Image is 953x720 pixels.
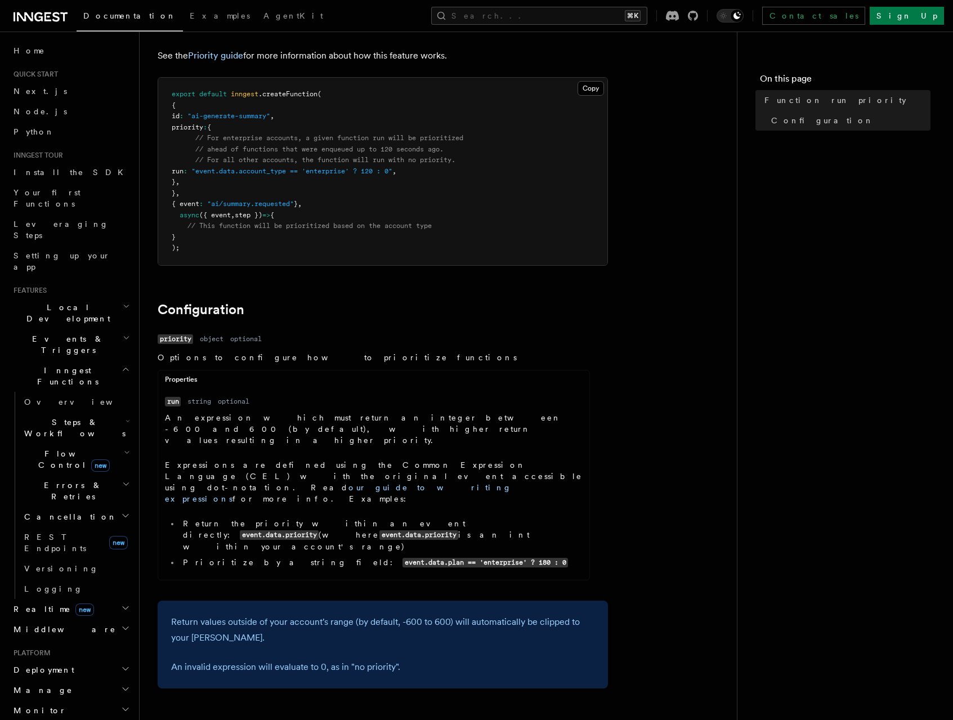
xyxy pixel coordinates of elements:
span: , [270,112,274,120]
div: Inngest Functions [9,392,132,599]
button: Manage [9,680,132,700]
code: run [165,397,181,406]
a: Your first Functions [9,182,132,214]
span: : [184,167,187,175]
a: AgentKit [257,3,330,30]
span: , [176,189,180,197]
span: id [172,112,180,120]
span: Function run priority [764,95,906,106]
span: inngest [231,90,258,98]
dd: optional [218,397,249,406]
span: Next.js [14,87,67,96]
a: Leveraging Steps [9,214,132,245]
span: async [180,211,199,219]
span: Monitor [9,705,66,716]
span: Setting up your app [14,251,110,271]
div: Properties [158,375,589,389]
button: Flow Controlnew [20,444,132,475]
p: Expressions are defined using the Common Expression Language (CEL) with the original event access... [165,459,583,504]
a: Priority guide [188,50,243,61]
a: our guide to writing expressions [165,483,512,503]
span: { [172,101,176,109]
span: } [172,189,176,197]
span: Examples [190,11,250,20]
span: AgentKit [263,11,323,20]
span: Steps & Workflows [20,417,126,439]
span: Configuration [771,115,874,126]
span: Manage [9,685,73,696]
span: Features [9,286,47,295]
button: Realtimenew [9,599,132,619]
span: Versioning [24,564,99,573]
button: Cancellation [20,507,132,527]
a: Sign Up [870,7,944,25]
span: ); [172,244,180,252]
span: Inngest Functions [9,365,122,387]
span: Events & Triggers [9,333,123,356]
span: .createFunction [258,90,317,98]
span: Install the SDK [14,168,130,177]
p: See the for more information about how this feature works. [158,48,608,64]
dd: optional [230,334,262,343]
span: } [172,178,176,186]
span: Logging [24,584,83,593]
span: REST Endpoints [24,533,86,553]
span: "ai/summary.requested" [207,200,294,208]
span: : [199,200,203,208]
p: Return values outside of your account's range (by default, -600 to 600) will automatically be cli... [171,614,594,646]
span: Middleware [9,624,116,635]
button: Events & Triggers [9,329,132,360]
span: Deployment [9,664,74,676]
button: Deployment [9,660,132,680]
span: Your first Functions [14,188,80,208]
a: Next.js [9,81,132,101]
span: , [231,211,235,219]
button: Copy [578,81,604,96]
a: Install the SDK [9,162,132,182]
span: { [207,123,211,131]
span: Flow Control [20,448,124,471]
code: event.data.plan == 'enterprise' ? 180 : 0 [402,558,568,567]
a: Node.js [9,101,132,122]
span: Overview [24,397,140,406]
span: export [172,90,195,98]
a: Documentation [77,3,183,32]
span: run [172,167,184,175]
kbd: ⌘K [625,10,641,21]
span: "ai-generate-summary" [187,112,270,120]
span: => [262,211,270,219]
a: Configuration [158,302,244,317]
p: An expression which must return an integer between -600 and 600 (by default), with higher return ... [165,412,583,446]
span: Leveraging Steps [14,220,109,240]
span: Home [14,45,45,56]
span: { [270,211,274,219]
code: event.data.priority [379,530,458,540]
span: : [203,123,207,131]
span: Platform [9,649,51,658]
code: event.data.priority [240,530,319,540]
span: } [172,233,176,241]
dd: object [200,334,223,343]
a: Logging [20,579,132,599]
span: Errors & Retries [20,480,122,502]
button: Errors & Retries [20,475,132,507]
span: new [91,459,110,472]
li: Prioritize by a string field: [180,557,583,569]
span: // ahead of functions that were enqueued up to 120 seconds ago. [195,145,444,153]
span: : [180,112,184,120]
span: Node.js [14,107,67,116]
span: // For all other accounts, the function will run with no priority. [195,156,455,164]
a: Python [9,122,132,142]
span: ( [317,90,321,98]
span: Realtime [9,603,94,615]
span: ({ event [199,211,231,219]
span: Inngest tour [9,151,63,160]
a: Contact sales [762,7,865,25]
a: Versioning [20,558,132,579]
button: Local Development [9,297,132,329]
a: Function run priority [760,90,930,110]
span: new [109,536,128,549]
button: Inngest Functions [9,360,132,392]
button: Steps & Workflows [20,412,132,444]
span: , [176,178,180,186]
